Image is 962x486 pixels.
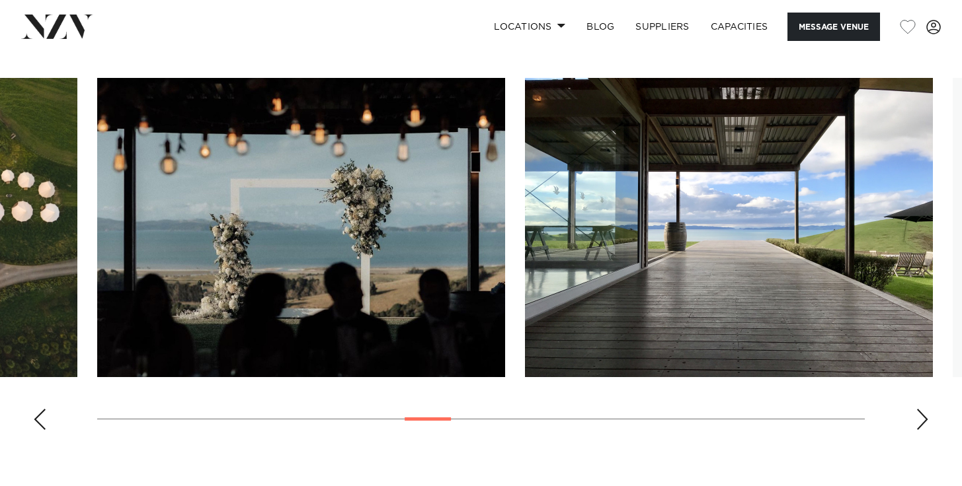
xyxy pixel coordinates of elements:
a: SUPPLIERS [625,13,700,41]
a: Capacities [700,13,779,41]
swiper-slide: 14 / 30 [525,78,933,377]
img: nzv-logo.png [21,15,93,38]
button: Message Venue [787,13,880,41]
a: Locations [483,13,576,41]
a: BLOG [576,13,625,41]
swiper-slide: 13 / 30 [97,78,505,377]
